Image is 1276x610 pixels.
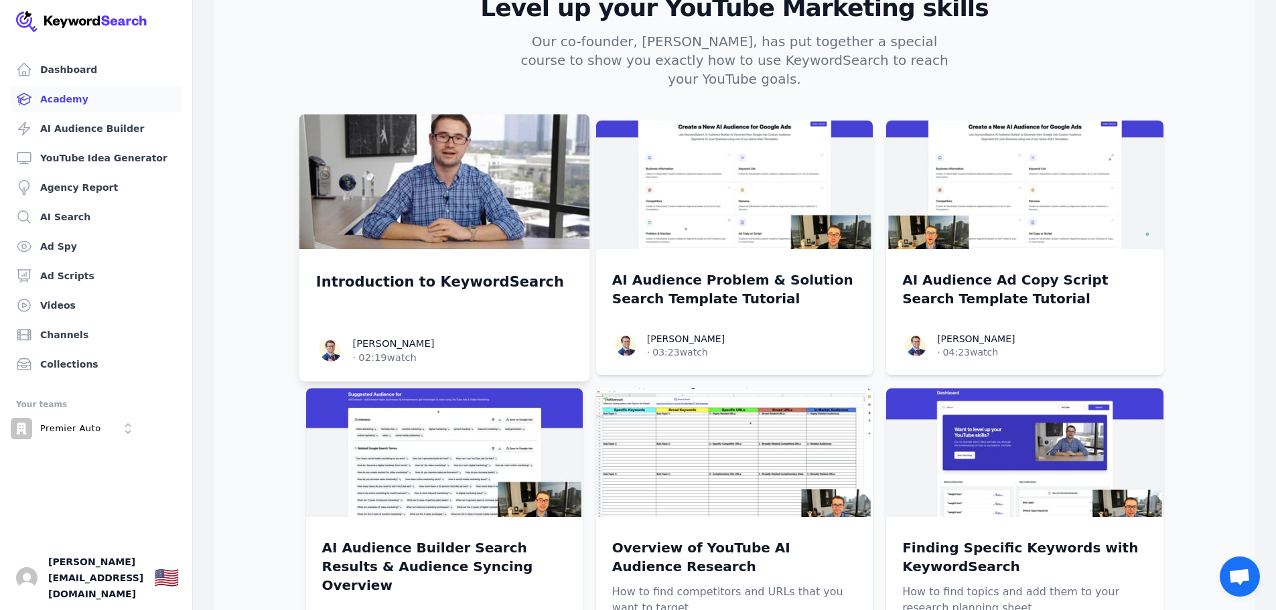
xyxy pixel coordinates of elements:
a: AI Audience Builder Search Results & Audience Syncing Overview [322,538,567,595]
div: Your teams [16,396,176,412]
p: Finding Specific Keywords with KeywordSearch [902,538,1147,576]
p: Overview of YouTube AI Audience Research [612,538,857,576]
span: 02:19 watch [358,350,417,364]
span: · [937,346,940,359]
a: [PERSON_NAME] [647,333,725,344]
p: Premier Auto [40,423,101,435]
a: Agency Report [11,174,182,201]
a: Videos [11,292,182,319]
button: 🇺🇸 [154,564,179,591]
p: Our co-founder, [PERSON_NAME], has put together a special course to show you exactly how to use K... [510,32,960,88]
a: Channels [11,321,182,348]
img: Premier Auto [11,418,32,439]
button: Open organization switcher [11,418,139,439]
img: Your Company [16,11,147,32]
a: Academy [11,86,182,112]
a: YouTube Idea Generator [11,145,182,171]
button: Open user button [16,567,38,589]
a: Ad Scripts [11,262,182,289]
a: [PERSON_NAME] [937,333,1015,344]
span: 03:23 watch [652,346,707,359]
a: AI Audience Ad Copy Script Search Template Tutorial [902,271,1147,308]
span: · [352,350,356,364]
a: Collections [11,351,182,378]
div: 🇺🇸 [154,566,179,590]
a: Introduction to KeywordSearch [315,272,573,291]
a: AI Search [11,204,182,230]
a: AI Audience Problem & Solution Search Template Tutorial [612,271,857,308]
a: Dashboard [11,56,182,83]
a: [PERSON_NAME] [352,337,434,349]
a: Ad Spy [11,233,182,260]
span: [PERSON_NAME][EMAIL_ADDRESS][DOMAIN_NAME] [48,554,143,602]
span: 04:23 watch [943,346,998,359]
a: AI Audience Builder [11,115,182,142]
a: Open chat [1220,556,1260,597]
span: · [647,346,650,359]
